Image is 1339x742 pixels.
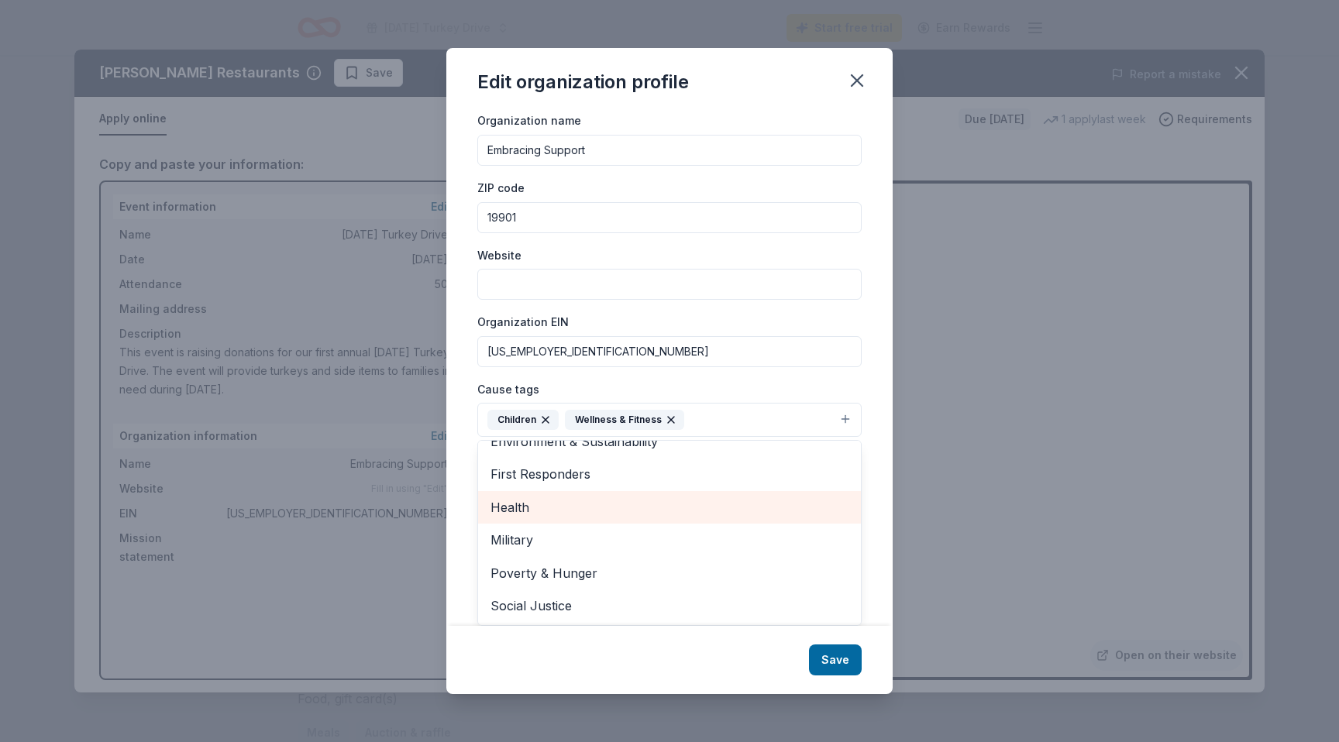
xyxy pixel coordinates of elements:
span: Poverty & Hunger [491,563,848,583]
button: ChildrenWellness & Fitness [477,403,862,437]
div: ChildrenWellness & Fitness [477,440,862,626]
div: Wellness & Fitness [565,410,684,430]
span: First Responders [491,464,848,484]
div: Children [487,410,559,430]
span: Military [491,530,848,550]
span: Environment & Sustainability [491,431,848,452]
span: Health [491,497,848,517]
span: Social Justice [491,596,848,616]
